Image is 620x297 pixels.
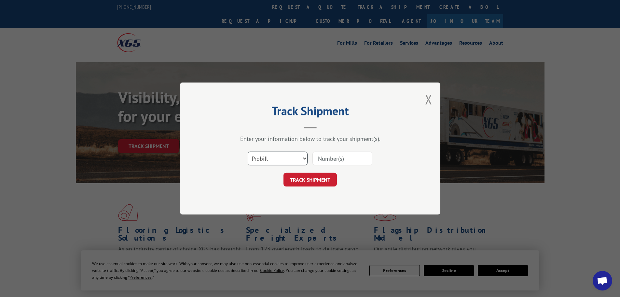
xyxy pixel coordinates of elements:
[283,173,337,186] button: TRACK SHIPMENT
[425,91,432,108] button: Close modal
[213,106,408,119] h2: Track Shipment
[213,135,408,142] div: Enter your information below to track your shipment(s).
[312,152,372,165] input: Number(s)
[593,271,612,290] div: Open chat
